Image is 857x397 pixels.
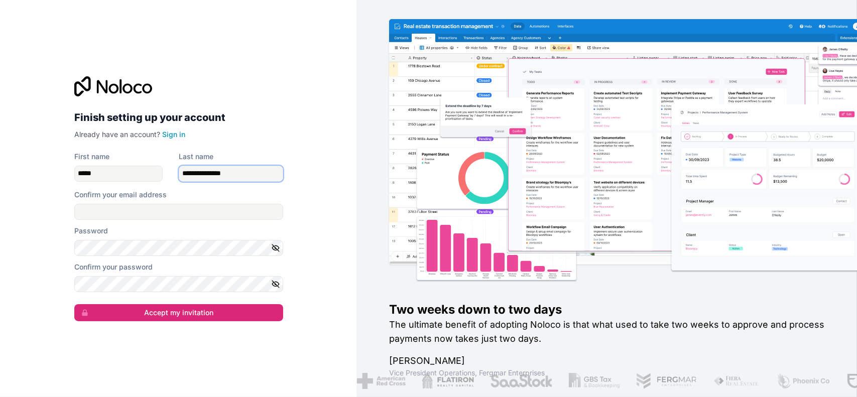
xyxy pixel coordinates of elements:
input: Password [74,240,283,256]
input: family-name [179,166,283,182]
img: /assets/gbstax-C-GtDUiK.png [569,373,620,389]
label: Confirm your password [74,262,153,272]
h1: [PERSON_NAME] [389,354,825,368]
img: /assets/fergmar-CudnrXN5.png [636,373,697,389]
img: /assets/fiera-fwj2N5v4.png [713,373,761,389]
label: Last name [179,152,213,162]
span: Already have an account? [74,130,160,139]
img: /assets/phoenix-BREaitsQ.png [776,373,830,389]
input: Confirm password [74,276,283,292]
label: First name [74,152,109,162]
h1: Two weeks down to two days [389,302,825,318]
h2: The ultimate benefit of adopting Noloco is that what used to take two weeks to approve and proces... [389,318,825,346]
a: Sign in [162,130,185,139]
h2: Finish setting up your account [74,108,283,126]
input: given-name [74,166,163,182]
h1: Vice President Operations , Fergmar Enterprises [389,368,825,378]
img: /assets/american-red-cross-BAupjrZR.png [357,373,406,389]
button: Accept my invitation [74,304,283,321]
img: /assets/saastock-C6Zbiodz.png [490,373,553,389]
label: Password [74,226,108,236]
img: /assets/flatiron-C8eUkumj.png [422,373,474,389]
input: Email address [74,204,283,220]
label: Confirm your email address [74,190,167,200]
